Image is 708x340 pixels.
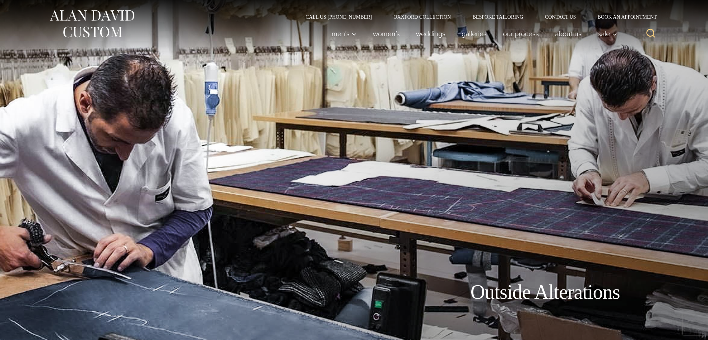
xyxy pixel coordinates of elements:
[534,14,587,19] a: Contact Us
[295,14,383,19] a: Call Us [PHONE_NUMBER]
[495,27,547,41] a: Our Process
[598,30,617,37] span: Sale
[462,14,534,19] a: Bespoke Tailoring
[295,14,660,19] nav: Secondary Navigation
[49,8,135,40] img: Alan David Custom
[642,25,660,42] button: View Search Form
[323,27,621,41] nav: Primary Navigation
[471,280,620,304] h1: Outside Alterations
[332,30,357,37] span: Men’s
[547,27,589,41] a: About Us
[662,318,701,336] iframe: Opens a widget where you can chat to one of our agents
[365,27,408,41] a: Women’s
[587,14,659,19] a: Book an Appointment
[453,27,495,41] a: Galleries
[383,14,462,19] a: Oxxford Collection
[408,27,453,41] a: weddings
